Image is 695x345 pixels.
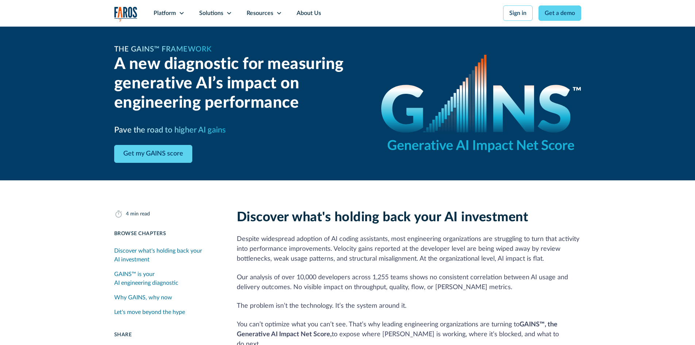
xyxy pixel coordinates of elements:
div: min read [130,210,150,218]
a: GAINS™ is your AI engineering diagnostic [114,267,219,290]
div: Discover what's holding back your AI investment [114,246,219,264]
a: Get a demo [538,5,581,21]
p: Despite widespread adoption of AI coding assistants, most engineering organizations are strugglin... [237,234,581,264]
strong: GAINS™, the Generative AI Impact Net Score, [237,321,557,338]
h1: The GAINS™ Framework [114,44,212,55]
img: GAINS - the Generative AI Impact Net Score logo [381,55,581,152]
h2: Discover what's holding back your AI investment [237,210,581,225]
div: Browse Chapters [114,230,219,238]
div: Platform [154,9,176,18]
div: Why GAINS, why now [114,293,172,302]
div: GAINS™ is your AI engineering diagnostic [114,270,219,287]
h2: A new diagnostic for measuring generative AI’s impact on engineering performance [114,55,364,112]
a: Discover what's holding back your AI investment [114,244,219,267]
a: home [114,7,138,22]
a: Sign in [503,5,533,21]
div: Solutions [199,9,223,18]
div: 4 [126,210,129,218]
p: Our analysis of over 10,000 developers across 1,255 teams shows no consistent correlation between... [237,273,581,292]
p: The problem isn’t the technology. It’s the system around it. [237,301,581,311]
a: Let's move beyond the hype [114,305,219,319]
div: Resources [247,9,273,18]
h3: Pave the road to higher AI gains [114,124,226,136]
a: Get my GAINS score [114,145,192,163]
img: Logo of the analytics and reporting company Faros. [114,7,138,22]
div: Let's move beyond the hype [114,308,185,317]
div: Share [114,331,219,339]
a: Why GAINS, why now [114,290,219,305]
